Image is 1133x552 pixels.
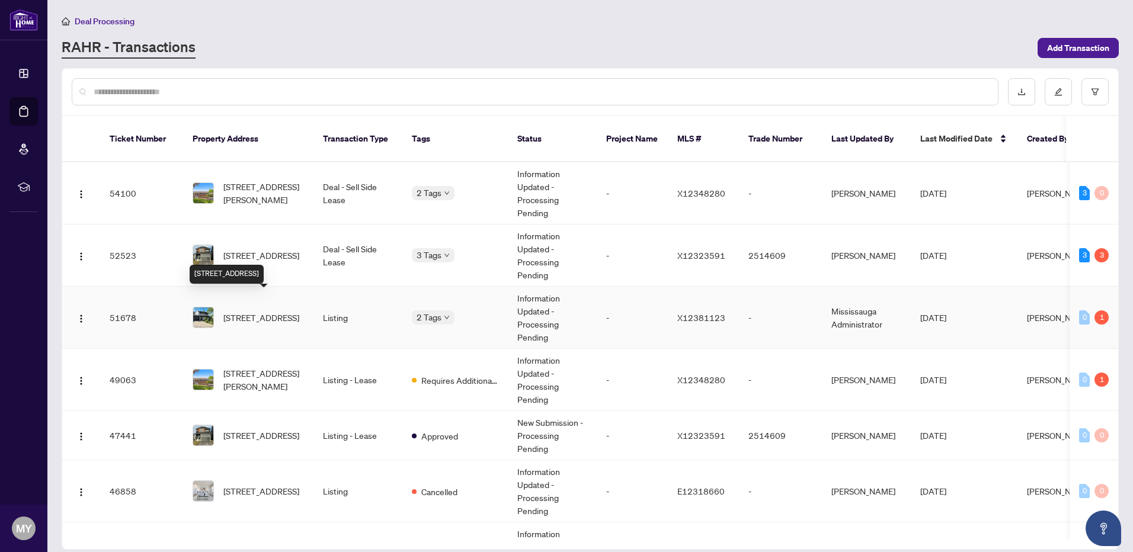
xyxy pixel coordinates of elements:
img: thumbnail-img [193,183,213,203]
span: [STREET_ADDRESS][PERSON_NAME] [223,367,304,393]
th: Last Modified Date [911,116,1017,162]
div: 3 [1094,248,1109,262]
button: filter [1081,78,1109,105]
td: Information Updated - Processing Pending [508,287,597,349]
span: X12348280 [677,188,725,198]
span: [DATE] [920,250,946,261]
span: down [444,190,450,196]
th: MLS # [668,116,739,162]
span: [PERSON_NAME] [1027,430,1091,441]
td: - [597,224,668,287]
span: [DATE] [920,188,946,198]
img: thumbnail-img [193,481,213,501]
td: 47441 [100,411,183,460]
div: 0 [1079,310,1090,325]
button: edit [1045,78,1072,105]
td: - [739,349,822,411]
span: [STREET_ADDRESS] [223,249,299,262]
span: [DATE] [920,374,946,385]
button: Logo [72,246,91,265]
td: 2514609 [739,411,822,460]
td: Listing - Lease [313,349,402,411]
td: - [597,411,668,460]
td: 52523 [100,224,183,287]
span: X12323591 [677,430,725,441]
td: Information Updated - Processing Pending [508,162,597,224]
th: Created By [1017,116,1089,162]
span: 2 Tags [417,310,441,324]
td: - [597,162,668,224]
div: 0 [1094,484,1109,498]
td: Mississauga Administrator [822,287,911,349]
td: Information Updated - Processing Pending [508,349,597,411]
span: E12318660 [677,486,725,496]
a: RAHR - Transactions [62,37,196,59]
span: down [444,314,450,320]
div: 0 [1079,428,1090,442]
img: Logo [76,487,86,497]
th: Transaction Type [313,116,402,162]
span: [DATE] [920,430,946,441]
img: Logo [76,252,86,261]
span: edit [1054,88,1062,96]
th: Tags [402,116,508,162]
span: [STREET_ADDRESS] [223,429,299,442]
span: [PERSON_NAME] [1027,250,1091,261]
div: 3 [1079,186,1090,200]
th: Ticket Number [100,116,183,162]
div: 0 [1094,186,1109,200]
span: X12323591 [677,250,725,261]
img: thumbnail-img [193,307,213,328]
td: 54100 [100,162,183,224]
td: Deal - Sell Side Lease [313,162,402,224]
td: - [739,287,822,349]
span: Add Transaction [1047,38,1109,57]
span: [PERSON_NAME] [1027,486,1091,496]
td: 46858 [100,460,183,522]
th: Last Updated By [822,116,911,162]
img: Logo [76,190,86,199]
span: [STREET_ADDRESS] [223,311,299,324]
span: [PERSON_NAME] [1027,312,1091,323]
span: [STREET_ADDRESS] [223,484,299,498]
span: [STREET_ADDRESS][PERSON_NAME] [223,180,304,206]
button: Logo [72,370,91,389]
div: [STREET_ADDRESS] [190,265,264,284]
div: 1 [1094,373,1109,387]
td: Information Updated - Processing Pending [508,460,597,522]
div: 0 [1079,373,1090,387]
span: Approved [421,429,458,442]
td: [PERSON_NAME] [822,460,911,522]
button: Add Transaction [1038,38,1119,58]
button: Logo [72,184,91,203]
span: Requires Additional Docs [421,374,498,387]
span: [PERSON_NAME] [1027,188,1091,198]
button: Logo [72,426,91,445]
td: - [597,460,668,522]
img: Logo [76,376,86,386]
td: - [597,287,668,349]
td: - [597,349,668,411]
button: Logo [72,308,91,327]
div: 0 [1079,484,1090,498]
span: home [62,17,70,25]
span: MY [16,520,32,537]
td: 49063 [100,349,183,411]
td: Listing - Lease [313,411,402,460]
td: Listing [313,287,402,349]
td: - [739,460,822,522]
span: Cancelled [421,485,457,498]
td: - [739,162,822,224]
span: 3 Tags [417,248,441,262]
img: thumbnail-img [193,370,213,390]
td: 51678 [100,287,183,349]
th: Project Name [597,116,668,162]
div: 0 [1094,428,1109,442]
td: Information Updated - Processing Pending [508,224,597,287]
div: 3 [1079,248,1090,262]
img: Logo [76,314,86,323]
th: Property Address [183,116,313,162]
span: 2 Tags [417,186,441,200]
span: filter [1091,88,1099,96]
th: Trade Number [739,116,822,162]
